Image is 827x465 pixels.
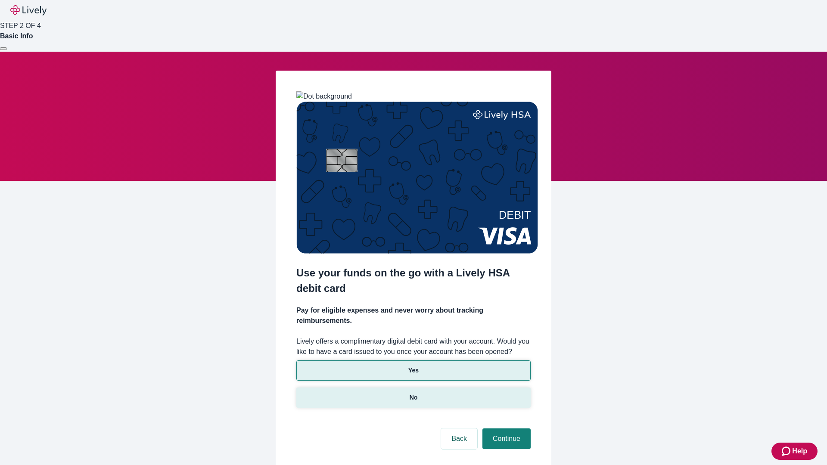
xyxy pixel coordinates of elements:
[296,91,352,102] img: Dot background
[10,5,47,15] img: Lively
[296,265,531,296] h2: Use your funds on the go with a Lively HSA debit card
[441,428,477,449] button: Back
[782,446,792,456] svg: Zendesk support icon
[771,443,818,460] button: Zendesk support iconHelp
[482,428,531,449] button: Continue
[296,360,531,381] button: Yes
[408,366,419,375] p: Yes
[296,305,531,326] h4: Pay for eligible expenses and never worry about tracking reimbursements.
[296,336,531,357] label: Lively offers a complimentary digital debit card with your account. Would you like to have a card...
[296,102,538,254] img: Debit card
[410,393,418,402] p: No
[296,387,531,408] button: No
[792,446,807,456] span: Help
